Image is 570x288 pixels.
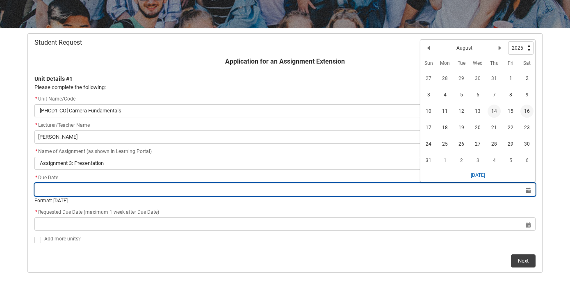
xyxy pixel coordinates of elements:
[488,105,501,118] span: 14
[519,87,535,103] td: 2025-08-09
[493,41,506,55] button: Next Month
[34,149,152,154] span: Name of Assignment (as shown in Learning Portal)
[453,136,470,152] td: 2025-08-26
[422,137,435,151] span: 24
[470,152,486,169] td: 2025-09-03
[486,70,502,87] td: 2025-07-31
[504,137,517,151] span: 29
[438,88,451,101] span: 4
[422,72,435,85] span: 27
[34,197,536,204] div: Format: [DATE]
[504,105,517,118] span: 15
[486,152,502,169] td: 2025-09-04
[470,136,486,152] td: 2025-08-27
[440,60,450,66] abbr: Monday
[502,136,519,152] td: 2025-08-29
[437,70,453,87] td: 2025-07-28
[519,136,535,152] td: 2025-08-30
[38,122,90,128] span: Lecturer/Teacher Name
[453,87,470,103] td: 2025-08-05
[502,152,519,169] td: 2025-09-05
[44,236,81,242] span: Add more units?
[438,154,451,167] span: 1
[504,154,517,167] span: 5
[420,87,437,103] td: 2025-08-03
[520,72,534,85] span: 2
[486,136,502,152] td: 2025-08-28
[520,88,534,101] span: 9
[422,88,435,101] span: 3
[519,152,535,169] td: 2025-09-06
[470,87,486,103] td: 2025-08-06
[35,149,37,154] abbr: required
[453,152,470,169] td: 2025-09-02
[453,103,470,119] td: 2025-08-12
[35,175,37,181] abbr: required
[438,105,451,118] span: 11
[502,103,519,119] td: 2025-08-15
[502,119,519,136] td: 2025-08-22
[420,70,437,87] td: 2025-07-27
[438,137,451,151] span: 25
[455,72,468,85] span: 29
[511,254,536,267] button: Next
[502,87,519,103] td: 2025-08-08
[34,83,536,91] p: Please complete the following:
[438,121,451,134] span: 18
[422,121,435,134] span: 17
[455,137,468,151] span: 26
[34,39,82,47] span: Student Request
[34,175,58,181] span: Due Date
[488,137,501,151] span: 28
[422,41,435,55] button: Previous Month
[486,103,502,119] td: 2025-08-14
[502,70,519,87] td: 2025-08-01
[470,119,486,136] td: 2025-08-20
[34,75,73,82] b: Unit Details #1
[519,119,535,136] td: 2025-08-23
[455,154,468,167] span: 2
[504,72,517,85] span: 1
[453,119,470,136] td: 2025-08-19
[488,72,501,85] span: 31
[523,60,531,66] abbr: Saturday
[473,60,483,66] abbr: Wednesday
[471,121,484,134] span: 20
[504,88,517,101] span: 8
[504,121,517,134] span: 22
[456,44,472,52] h2: August
[470,70,486,87] td: 2025-07-30
[422,105,435,118] span: 10
[488,88,501,101] span: 7
[225,57,345,65] b: Application for an Assignment Extension
[486,119,502,136] td: 2025-08-21
[34,209,159,215] span: Requested Due Date (maximum 1 week after Due Date)
[453,70,470,87] td: 2025-07-29
[486,87,502,103] td: 2025-08-07
[458,60,465,66] abbr: Tuesday
[520,121,534,134] span: 23
[470,103,486,119] td: 2025-08-13
[488,121,501,134] span: 21
[424,60,433,66] abbr: Sunday
[520,154,534,167] span: 6
[520,137,534,151] span: 30
[519,103,535,119] td: 2025-08-16
[471,154,484,167] span: 3
[455,121,468,134] span: 19
[422,154,435,167] span: 31
[471,105,484,118] span: 13
[420,136,437,152] td: 2025-08-24
[35,96,37,102] abbr: required
[471,137,484,151] span: 27
[437,136,453,152] td: 2025-08-25
[508,60,513,66] abbr: Friday
[420,119,437,136] td: 2025-08-17
[470,169,486,182] button: [DATE]
[420,39,536,182] div: Date picker: August
[34,96,75,102] span: Unit Name/Code
[455,105,468,118] span: 12
[437,119,453,136] td: 2025-08-18
[488,154,501,167] span: 4
[471,72,484,85] span: 30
